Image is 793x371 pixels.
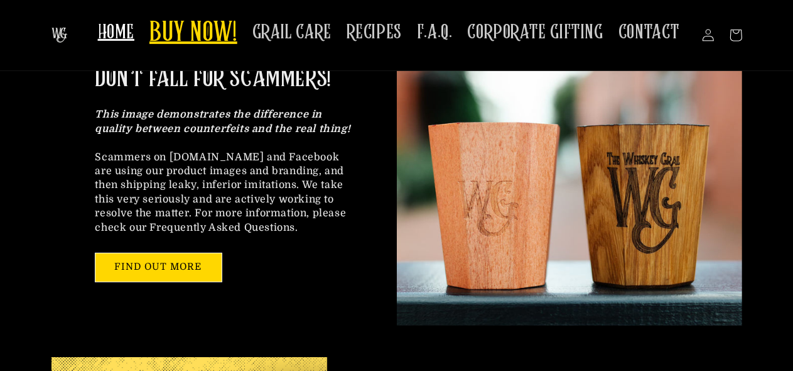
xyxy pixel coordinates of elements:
img: The Whiskey Grail [51,28,67,43]
span: RECIPES [347,20,402,45]
a: CONTACT [611,13,688,52]
span: GRAIL CARE [252,20,332,45]
h2: DON'T FALL FOR SCAMMERS! [95,62,331,95]
a: FIND OUT MORE [95,253,222,282]
p: Scammers on [DOMAIN_NAME] and Facebook are using our product images and branding, and then shippi... [95,108,353,235]
a: CORPORATE GIFTING [460,13,611,52]
a: F.A.Q. [409,13,460,52]
span: CONTACT [618,20,680,45]
a: GRAIL CARE [245,13,339,52]
a: BUY NOW! [142,9,245,58]
a: HOME [90,13,142,52]
span: BUY NOW! [149,16,237,51]
strong: This image demonstrates the difference in quality between counterfeits and the real thing! [95,109,351,134]
a: RECIPES [339,13,409,52]
span: F.A.Q. [417,20,453,45]
span: CORPORATE GIFTING [468,20,603,45]
span: HOME [98,20,134,45]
